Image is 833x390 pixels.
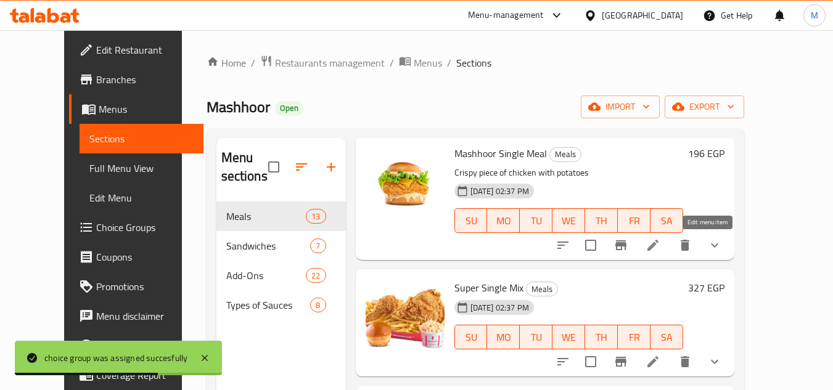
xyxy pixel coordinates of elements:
button: import [581,95,660,118]
a: Edit menu item [646,354,660,369]
span: Select all sections [261,154,287,180]
span: SU [460,328,483,346]
span: Branches [96,72,194,87]
span: [DATE] 02:37 PM [466,302,534,314]
span: FR [623,212,646,230]
span: TH [590,328,613,346]
a: Coupons [69,242,203,272]
span: TU [525,328,548,346]
button: FR [618,325,650,349]
span: Menu disclaimer [96,309,194,323]
span: Meals [550,147,581,161]
h6: 327 EGP [688,279,724,296]
button: MO [487,325,520,349]
button: TH [585,325,618,349]
button: WE [552,208,585,233]
span: MO [492,212,515,230]
svg: Show Choices [707,354,722,369]
button: delete [670,230,700,260]
span: Add-Ons [226,268,306,283]
button: TU [520,208,552,233]
span: M [811,9,818,22]
div: items [310,238,326,253]
nav: breadcrumb [207,55,744,71]
button: Branch-specific-item [606,347,636,376]
button: FR [618,208,650,233]
button: sort-choices [548,347,578,376]
span: Upsell [96,338,194,353]
span: Meals [527,282,557,296]
span: Menus [414,55,442,70]
button: SA [650,325,683,349]
span: Super Single Mix [454,278,523,297]
button: MO [487,208,520,233]
span: Mashhoor Single Meal [454,144,547,163]
a: Upsell [69,331,203,360]
h6: 196 EGP [688,145,724,162]
div: Open [275,101,303,116]
nav: Menu sections [216,197,346,325]
span: SU [460,212,483,230]
button: SA [650,208,683,233]
a: Edit Menu [80,183,203,213]
span: SA [655,212,678,230]
span: export [675,99,734,115]
div: Sandwiches [226,238,311,253]
span: Mashhoor [207,93,270,121]
span: TH [590,212,613,230]
span: Types of Sauces [226,298,311,312]
div: items [306,268,326,283]
div: choice group was assigned succesfully [44,351,187,365]
div: [GEOGRAPHIC_DATA] [602,9,683,22]
button: delete [670,347,700,376]
div: Meals [549,147,581,162]
div: Menu-management [468,8,544,23]
li: / [390,55,394,70]
span: Edit Menu [89,190,194,205]
span: MO [492,328,515,346]
svg: Show Choices [707,238,722,253]
span: 7 [311,240,325,252]
span: Open [275,103,303,113]
a: Home [207,55,246,70]
span: Coupons [96,250,194,264]
span: Menus [99,102,194,116]
span: Promotions [96,279,194,294]
div: Types of Sauces8 [216,290,346,320]
button: sort-choices [548,230,578,260]
span: Coverage Report [96,368,194,383]
span: WE [557,328,580,346]
a: Menu disclaimer [69,301,203,331]
button: Branch-specific-item [606,230,636,260]
span: Choice Groups [96,220,194,235]
span: 22 [306,270,325,282]
p: Crispy piece of chicken with potatoes [454,165,683,181]
button: export [665,95,744,118]
button: SU [454,325,488,349]
a: Menus [69,94,203,124]
span: import [591,99,650,115]
a: Branches [69,65,203,94]
a: Sections [80,124,203,153]
button: SU [454,208,488,233]
img: Mashhoor Single Meal [366,145,445,224]
button: Add section [316,152,346,182]
div: Meals [526,282,558,296]
button: show more [700,347,729,376]
a: Promotions [69,272,203,301]
span: Meals [226,209,306,224]
h2: Menu sections [221,148,268,185]
span: Edit Restaurant [96,43,194,57]
img: Super Single Mix [366,279,445,358]
span: [DATE] 02:37 PM [466,185,534,197]
a: Coverage Report [69,360,203,390]
a: Menus [399,55,442,71]
span: Full Menu View [89,161,194,176]
div: Meals13 [216,201,346,231]
span: SA [655,328,678,346]
span: Sort sections [287,152,316,182]
a: Edit Restaurant [69,35,203,65]
div: Sandwiches7 [216,231,346,261]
